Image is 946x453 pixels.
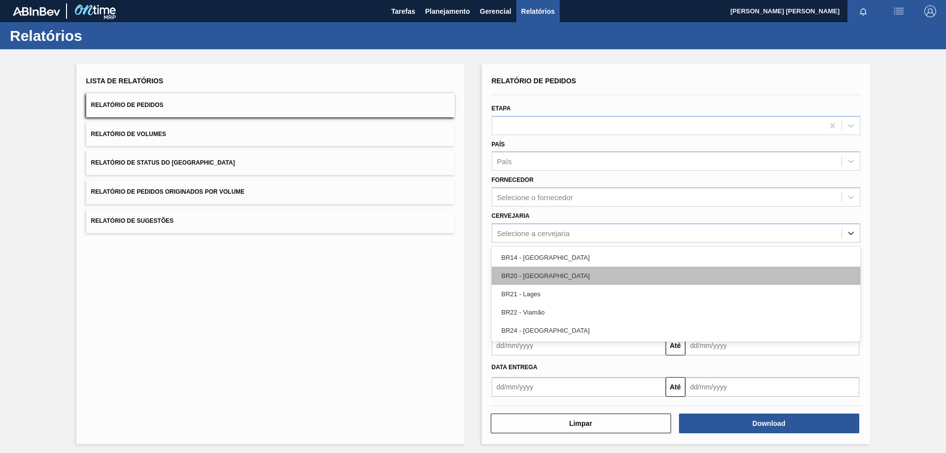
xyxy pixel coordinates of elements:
[86,151,455,175] button: Relatório de Status do [GEOGRAPHIC_DATA]
[86,209,455,233] button: Relatório de Sugestões
[492,267,860,285] div: BR20 - [GEOGRAPHIC_DATA]
[491,414,671,433] button: Limpar
[91,102,164,108] span: Relatório de Pedidos
[492,336,666,355] input: dd/mm/yyyy
[497,157,512,166] div: País
[847,4,879,18] button: Notificações
[91,188,245,195] span: Relatório de Pedidos Originados por Volume
[492,377,666,397] input: dd/mm/yyyy
[924,5,936,17] img: Logout
[679,414,859,433] button: Download
[497,193,573,202] div: Selecione o fornecedor
[10,30,185,41] h1: Relatórios
[497,229,570,237] div: Selecione a cervejaria
[492,285,860,303] div: BR21 - Lages
[91,159,235,166] span: Relatório de Status do [GEOGRAPHIC_DATA]
[492,364,538,371] span: Data entrega
[492,141,505,148] label: País
[685,377,859,397] input: dd/mm/yyyy
[492,212,530,219] label: Cervejaria
[893,5,905,17] img: userActions
[86,122,455,146] button: Relatório de Volumes
[13,7,60,16] img: TNhmsLtSVTkK8tSr43FrP2fwEKptu5GPRR3wAAAABJRU5ErkJggg==
[492,303,860,321] div: BR22 - Viamão
[666,377,685,397] button: Até
[86,180,455,204] button: Relatório de Pedidos Originados por Volume
[480,5,511,17] span: Gerencial
[86,77,164,85] span: Lista de Relatórios
[425,5,470,17] span: Planejamento
[492,176,534,183] label: Fornecedor
[666,336,685,355] button: Até
[391,5,415,17] span: Tarefas
[86,93,455,117] button: Relatório de Pedidos
[685,336,859,355] input: dd/mm/yyyy
[91,217,174,224] span: Relatório de Sugestões
[492,248,860,267] div: BR14 - [GEOGRAPHIC_DATA]
[492,321,860,340] div: BR24 - [GEOGRAPHIC_DATA]
[492,77,576,85] span: Relatório de Pedidos
[492,105,511,112] label: Etapa
[521,5,555,17] span: Relatórios
[91,131,166,138] span: Relatório de Volumes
